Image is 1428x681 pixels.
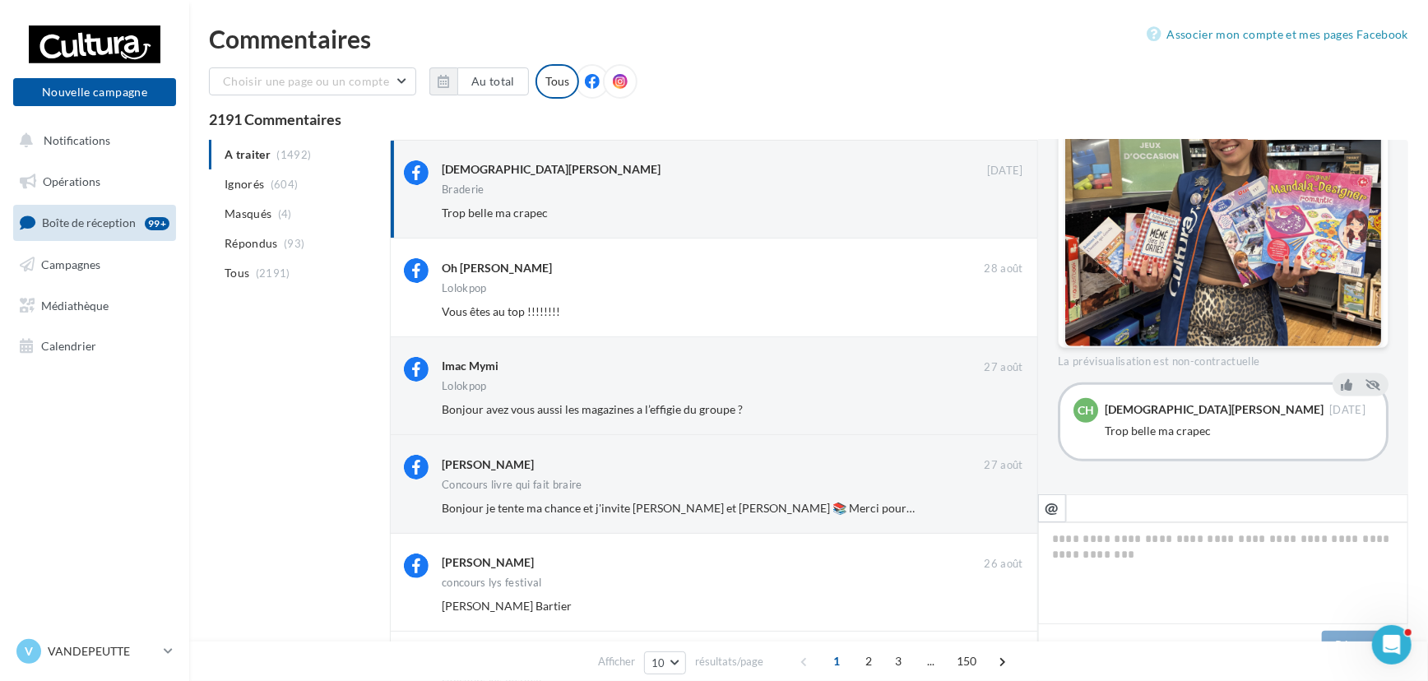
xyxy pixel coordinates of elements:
[13,78,176,106] button: Nouvelle campagne
[209,67,416,95] button: Choisir une page ou un compte
[225,206,271,222] span: Masqués
[223,74,389,88] span: Choisir une page ou un compte
[695,654,763,669] span: résultats/page
[10,289,179,323] a: Médiathèque
[442,304,560,318] span: Vous êtes au top !!!!!!!!
[442,184,484,195] div: Braderie
[44,133,110,147] span: Notifications
[1038,494,1066,522] button: @
[442,161,661,178] div: [DEMOGRAPHIC_DATA][PERSON_NAME]
[442,577,542,588] div: concours lys festival
[1147,25,1408,44] a: Associer mon compte et mes pages Facebook
[225,235,278,252] span: Répondus
[1045,500,1059,515] i: @
[1329,405,1365,415] span: [DATE]
[1372,625,1412,665] iframe: Intercom live chat
[43,174,100,188] span: Opérations
[442,479,582,490] div: Concours livre qui fait braire
[651,656,665,669] span: 10
[457,67,529,95] button: Au total
[985,262,1023,276] span: 28 août
[1058,348,1389,369] div: La prévisualisation est non-contractuelle
[442,206,548,220] span: Trop belle ma crapec
[442,554,534,571] div: [PERSON_NAME]
[209,26,1408,51] div: Commentaires
[535,64,579,99] div: Tous
[1105,423,1373,439] div: Trop belle ma crapec
[271,178,299,191] span: (604)
[985,360,1023,375] span: 27 août
[10,205,179,240] a: Boîte de réception99+
[1105,404,1324,415] div: [DEMOGRAPHIC_DATA][PERSON_NAME]
[42,215,136,229] span: Boîte de réception
[985,557,1023,572] span: 26 août
[41,339,96,353] span: Calendrier
[442,381,487,391] div: Lolokpop
[256,266,290,280] span: (2191)
[225,176,264,192] span: Ignorés
[856,648,883,674] span: 2
[442,260,552,276] div: Oh [PERSON_NAME]
[442,283,487,294] div: Lolokpop
[13,636,176,667] a: V VANDEPEUTTE
[10,329,179,364] a: Calendrier
[987,164,1023,178] span: [DATE]
[48,643,157,660] p: VANDEPEUTTE
[429,67,529,95] button: Au total
[10,123,173,158] button: Notifications
[284,237,304,250] span: (93)
[442,501,987,515] span: Bonjour je tente ma chance et j'invite [PERSON_NAME] et [PERSON_NAME] 📚 Merci pour ce concours 😊
[824,648,851,674] span: 1
[25,643,33,660] span: V
[644,651,686,674] button: 10
[41,257,100,271] span: Campagnes
[598,654,635,669] span: Afficher
[145,217,169,230] div: 99+
[442,402,743,416] span: Bonjour avez vous aussi les magazines a l’effigie du groupe ?
[886,648,912,674] span: 3
[442,358,498,374] div: Imac Mymi
[442,456,534,473] div: [PERSON_NAME]
[442,599,572,613] span: [PERSON_NAME] Bartier
[225,265,249,281] span: Tous
[209,112,1408,127] div: 2191 Commentaires
[1322,631,1401,659] button: Répondre
[1078,402,1094,419] span: CH
[950,648,984,674] span: 150
[10,164,179,199] a: Opérations
[278,207,292,220] span: (4)
[10,248,179,282] a: Campagnes
[41,298,109,312] span: Médiathèque
[918,648,944,674] span: ...
[985,458,1023,473] span: 27 août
